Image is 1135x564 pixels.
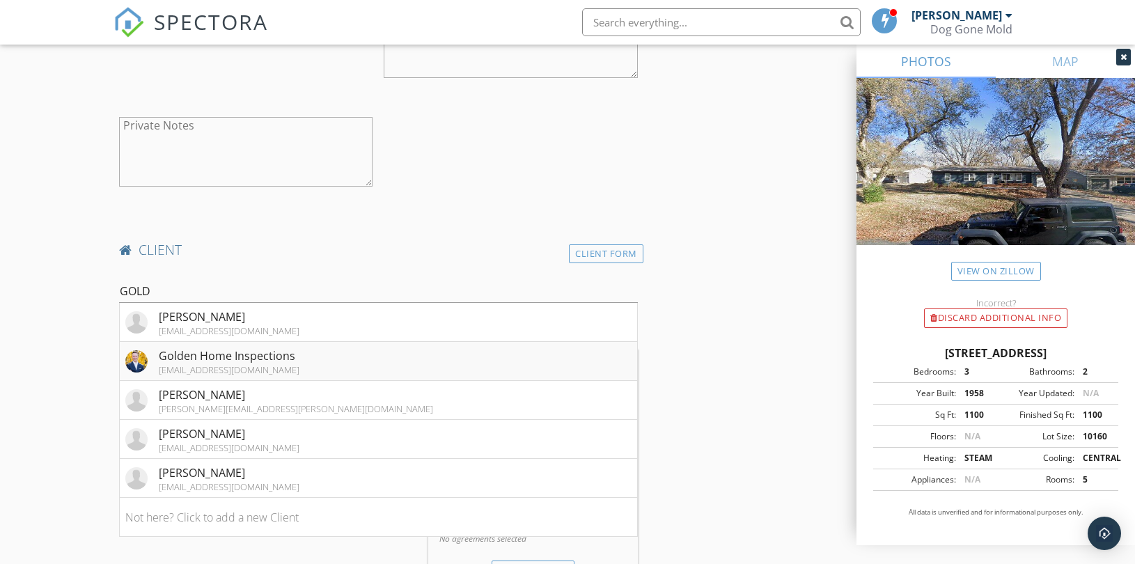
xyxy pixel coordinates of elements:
img: streetview [856,78,1135,279]
div: Incorrect? [856,297,1135,308]
div: 1100 [1074,409,1114,421]
div: Discard Additional info [924,308,1067,328]
div: [EMAIL_ADDRESS][DOMAIN_NAME] [159,481,299,492]
div: CENTRAL [1074,452,1114,464]
p: No agreements selected [439,533,627,545]
img: dev.jpeg [125,350,148,373]
div: Lot Size: [996,430,1074,443]
div: Open Intercom Messenger [1088,517,1121,550]
p: All data is unverified and for informational purposes only. [873,508,1118,517]
div: Appliances: [877,473,956,486]
div: Client Form [569,244,643,263]
div: [PERSON_NAME][EMAIL_ADDRESS][PERSON_NAME][DOMAIN_NAME] [159,403,433,414]
img: default-user-f0147aede5fd5fa78ca7ade42f37bd4542148d508eef1c3d3ea960f66861d68b.jpg [125,467,148,489]
div: Rooms: [996,473,1074,486]
div: Dog Gone Mold [930,22,1012,36]
input: Search for a Client [119,280,638,303]
div: [EMAIL_ADDRESS][DOMAIN_NAME] [159,325,299,336]
img: default-user-f0147aede5fd5fa78ca7ade42f37bd4542148d508eef1c3d3ea960f66861d68b.jpg [125,311,148,334]
img: The Best Home Inspection Software - Spectora [113,7,144,38]
div: Bathrooms: [996,366,1074,378]
div: [PERSON_NAME] [159,425,299,442]
img: default-user-f0147aede5fd5fa78ca7ade42f37bd4542148d508eef1c3d3ea960f66861d68b.jpg [125,428,148,451]
div: 3 [956,366,996,378]
div: [STREET_ADDRESS] [873,345,1118,361]
div: 10160 [1074,430,1114,443]
h4: client [119,241,638,259]
div: Sq Ft: [877,409,956,421]
div: 5 [1074,473,1114,486]
div: STEAM [956,452,996,464]
a: View on Zillow [951,262,1041,281]
li: Not here? Click to add a new Client [120,498,637,537]
div: Year Updated: [996,387,1074,400]
div: [PERSON_NAME] [159,464,299,481]
div: Cooling: [996,452,1074,464]
img: default-user-f0147aede5fd5fa78ca7ade42f37bd4542148d508eef1c3d3ea960f66861d68b.jpg [125,389,148,412]
div: [EMAIL_ADDRESS][DOMAIN_NAME] [159,442,299,453]
div: [PERSON_NAME] [159,386,433,403]
div: 1100 [956,409,996,421]
span: SPECTORA [154,7,268,36]
div: 1958 [956,387,996,400]
div: 2 [1074,366,1114,378]
div: Bedrooms: [877,366,956,378]
span: N/A [964,473,980,485]
span: N/A [964,430,980,442]
a: SPECTORA [113,19,268,48]
div: Golden Home Inspections [159,347,299,364]
div: Year Built: [877,387,956,400]
input: Search everything... [582,8,861,36]
a: MAP [996,45,1135,78]
span: N/A [1083,387,1099,399]
a: PHOTOS [856,45,996,78]
div: Floors: [877,430,956,443]
div: [PERSON_NAME] [159,308,299,325]
div: [EMAIL_ADDRESS][DOMAIN_NAME] [159,364,299,375]
div: Finished Sq Ft: [996,409,1074,421]
div: Heating: [877,452,956,464]
div: [PERSON_NAME] [911,8,1002,22]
